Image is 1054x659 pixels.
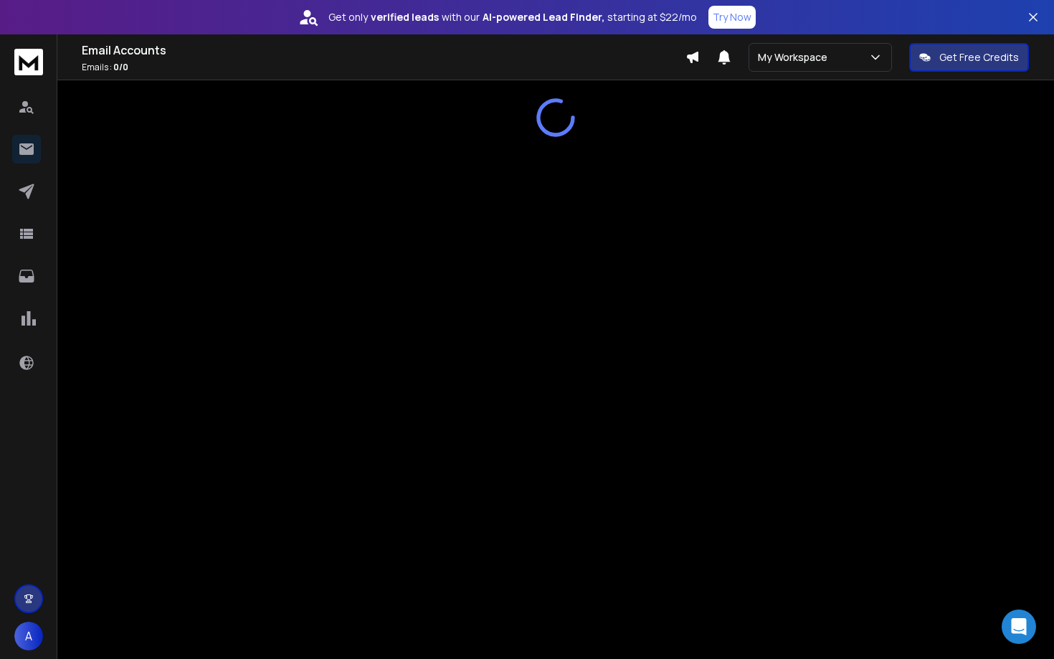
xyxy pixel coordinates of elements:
[14,49,43,75] img: logo
[1002,610,1036,644] div: Open Intercom Messenger
[113,61,128,73] span: 0 / 0
[82,42,685,59] h1: Email Accounts
[708,6,756,29] button: Try Now
[14,622,43,650] button: A
[909,43,1029,72] button: Get Free Credits
[758,50,833,65] p: My Workspace
[713,10,751,24] p: Try Now
[82,62,685,73] p: Emails :
[371,10,439,24] strong: verified leads
[939,50,1019,65] p: Get Free Credits
[328,10,697,24] p: Get only with our starting at $22/mo
[483,10,604,24] strong: AI-powered Lead Finder,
